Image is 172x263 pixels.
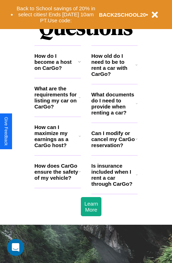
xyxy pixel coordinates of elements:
div: Give Feedback [4,117,9,146]
h3: Can I modify or cancel my CarGo reservation? [91,130,135,148]
h3: How do I become a host on CarGo? [34,53,78,71]
button: Back to School savings of 20% in select cities! Ends [DATE] 10am PT.Use code: [13,4,99,26]
h3: How old do I need to be to rent a car with CarGo? [91,53,136,77]
h3: Is insurance included when I rent a car through CarGo? [91,163,136,187]
button: Learn More [81,197,101,216]
h3: What documents do I need to provide when renting a car? [91,91,136,116]
h3: What are the requirements for listing my car on CarGo? [34,85,79,110]
h3: How can I maximize my earnings as a CarGo host? [34,124,79,148]
b: BACK2SCHOOL20 [99,12,146,18]
div: Open Intercom Messenger [7,239,24,256]
h3: How does CarGo ensure the safety of my vehicle? [34,163,79,181]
